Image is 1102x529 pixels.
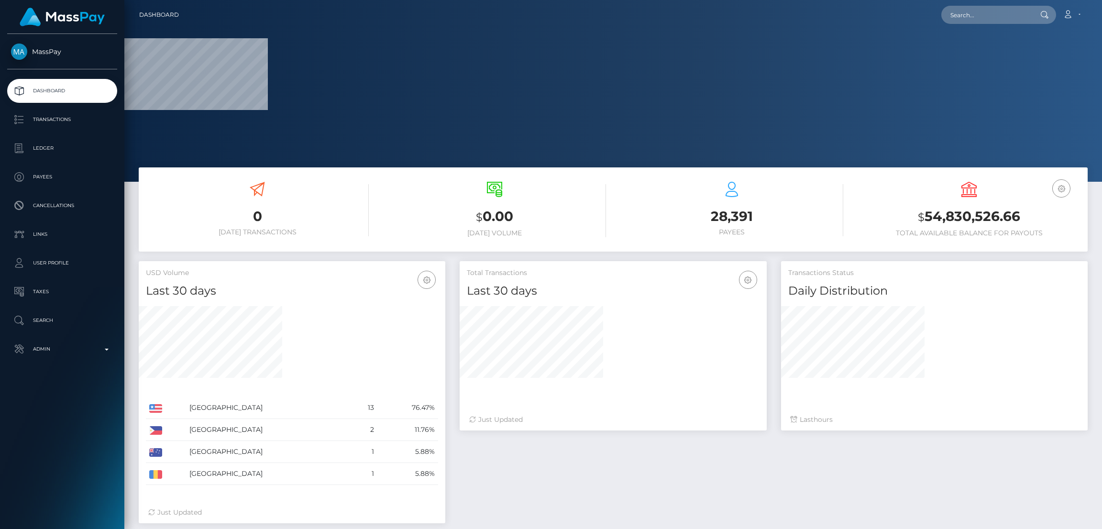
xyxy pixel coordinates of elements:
img: MassPay Logo [20,8,105,26]
a: Taxes [7,280,117,304]
h5: Transactions Status [788,268,1080,278]
h6: [DATE] Volume [383,229,606,237]
a: Admin [7,337,117,361]
p: Search [11,313,113,328]
h6: [DATE] Transactions [146,228,369,236]
td: 5.88% [377,463,439,485]
td: [GEOGRAPHIC_DATA] [186,441,351,463]
img: AU.png [149,448,162,457]
h3: 54,830,526.66 [858,207,1080,227]
h5: Total Transactions [467,268,759,278]
td: [GEOGRAPHIC_DATA] [186,463,351,485]
td: 1 [351,463,377,485]
td: [GEOGRAPHIC_DATA] [186,419,351,441]
p: Ledger [11,141,113,155]
img: PH.png [149,426,162,435]
td: 2 [351,419,377,441]
p: Links [11,227,113,242]
a: Payees [7,165,117,189]
td: 13 [351,397,377,419]
a: Dashboard [139,5,179,25]
div: Just Updated [469,415,757,425]
td: 76.47% [377,397,439,419]
h3: 0 [146,207,369,226]
p: User Profile [11,256,113,270]
p: Payees [11,170,113,184]
span: MassPay [7,47,117,56]
h4: Daily Distribution [788,283,1080,299]
a: Transactions [7,108,117,132]
p: Transactions [11,112,113,127]
td: [GEOGRAPHIC_DATA] [186,397,351,419]
h3: 28,391 [620,207,843,226]
input: Search... [941,6,1031,24]
h6: Total Available Balance for Payouts [858,229,1080,237]
div: Last hours [791,415,1078,425]
td: 11.76% [377,419,439,441]
h5: USD Volume [146,268,438,278]
a: Dashboard [7,79,117,103]
div: Just Updated [148,507,436,518]
td: 1 [351,441,377,463]
h6: Payees [620,228,843,236]
small: $ [918,210,925,224]
a: Ledger [7,136,117,160]
img: US.png [149,404,162,413]
img: MassPay [11,44,27,60]
p: Dashboard [11,84,113,98]
p: Admin [11,342,113,356]
h4: Last 30 days [467,283,759,299]
a: Links [7,222,117,246]
small: $ [476,210,483,224]
a: Cancellations [7,194,117,218]
td: 5.88% [377,441,439,463]
img: RO.png [149,470,162,479]
p: Taxes [11,285,113,299]
h3: 0.00 [383,207,606,227]
h4: Last 30 days [146,283,438,299]
p: Cancellations [11,198,113,213]
a: Search [7,309,117,332]
a: User Profile [7,251,117,275]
